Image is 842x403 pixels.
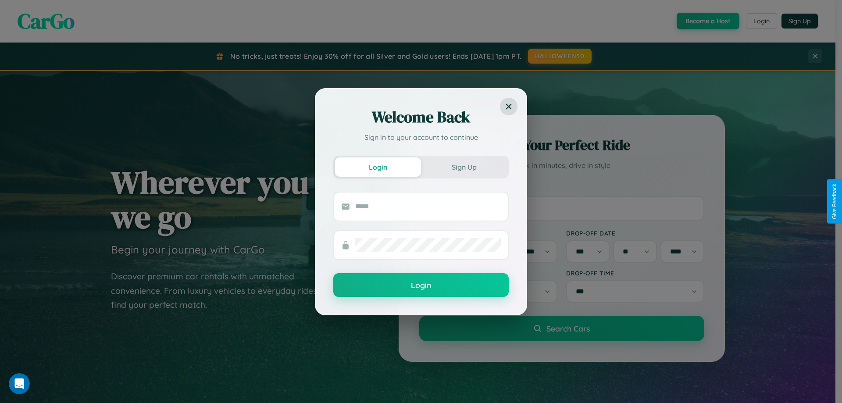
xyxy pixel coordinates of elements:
[333,273,509,297] button: Login
[333,107,509,128] h2: Welcome Back
[333,132,509,143] p: Sign in to your account to continue
[831,184,838,219] div: Give Feedback
[421,157,507,177] button: Sign Up
[335,157,421,177] button: Login
[9,373,30,394] iframe: Intercom live chat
